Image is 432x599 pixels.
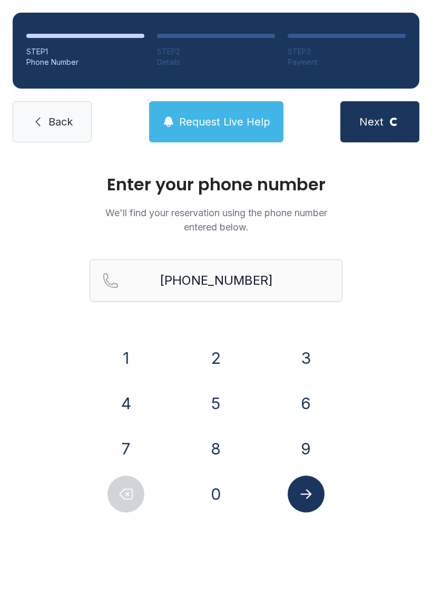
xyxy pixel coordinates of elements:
[90,206,342,234] p: We'll find your reservation using the phone number entered below.
[26,57,144,67] div: Phone Number
[90,176,342,193] h1: Enter your phone number
[288,385,325,422] button: 6
[26,46,144,57] div: STEP 1
[90,259,342,302] input: Reservation phone number
[288,476,325,513] button: Submit lookup form
[107,340,144,376] button: 1
[48,114,73,129] span: Back
[107,385,144,422] button: 4
[179,114,270,129] span: Request Live Help
[288,46,406,57] div: STEP 3
[288,430,325,467] button: 9
[107,430,144,467] button: 7
[288,340,325,376] button: 3
[198,476,234,513] button: 0
[157,57,275,67] div: Details
[157,46,275,57] div: STEP 2
[359,114,384,129] span: Next
[288,57,406,67] div: Payment
[198,430,234,467] button: 8
[198,340,234,376] button: 2
[107,476,144,513] button: Delete number
[198,385,234,422] button: 5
